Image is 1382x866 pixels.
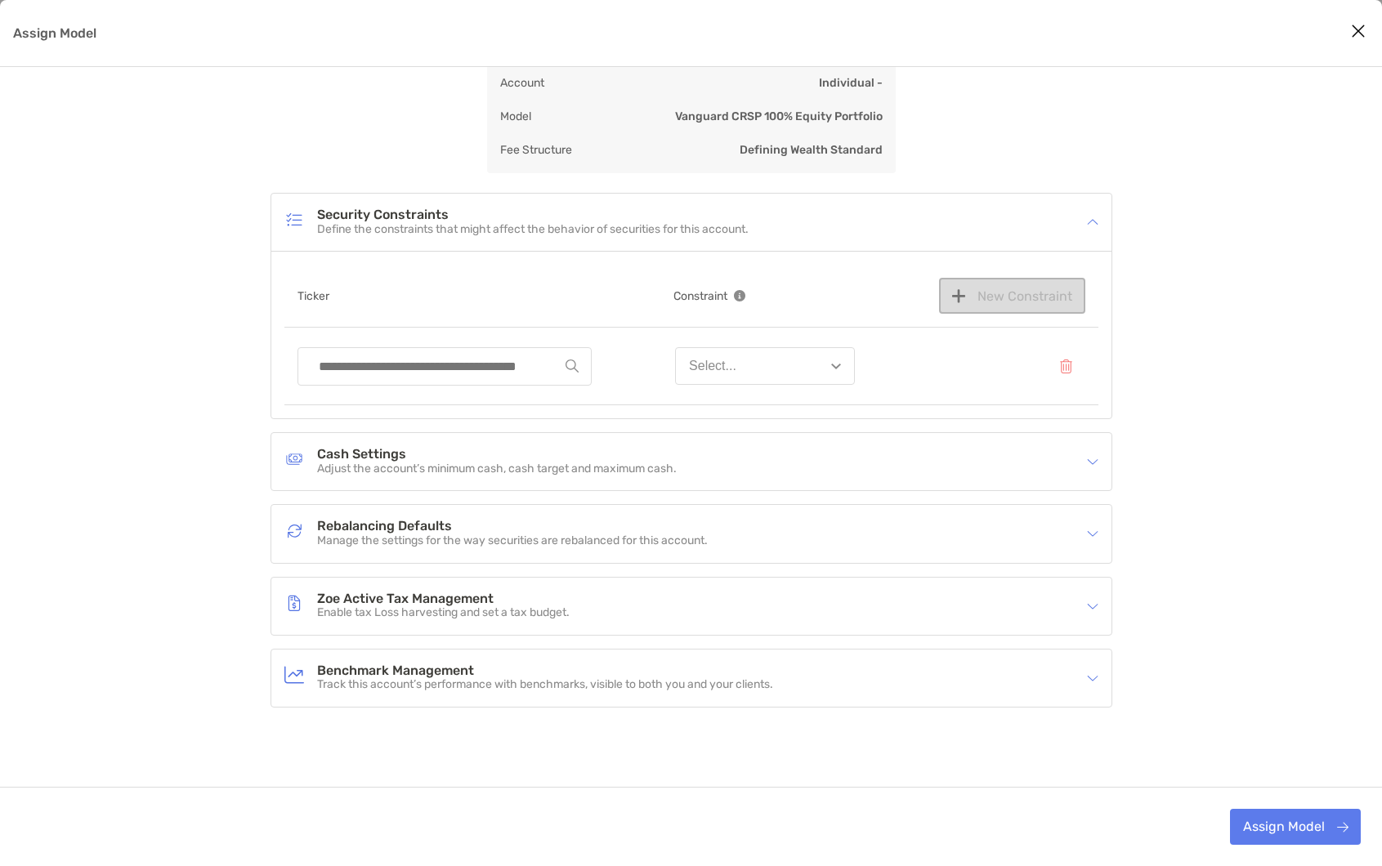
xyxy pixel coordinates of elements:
p: Manage the settings for the way securities are rebalanced for this account. [317,534,708,548]
img: Rebalancing Defaults [284,521,304,541]
img: button icon [1060,359,1072,373]
img: Search Icon [566,359,579,373]
h4: Benchmark Management [317,664,773,678]
img: icon arrow [1087,600,1098,612]
img: icon arrow [1087,672,1098,684]
p: Assign Model [13,23,96,43]
img: icon arrow [1087,456,1098,467]
h4: Security Constraints [317,208,749,222]
div: Select... [689,359,736,373]
img: icon arrow [1087,216,1098,228]
img: info [734,290,745,301]
button: Select... [675,347,855,385]
div: icon arrowSecurity ConstraintsSecurity ConstraintsDefine the constraints that might affect the be... [271,194,1111,251]
button: Close modal [1346,20,1371,44]
p: Model [500,106,531,127]
p: Ticker [297,286,329,306]
p: Constraint [673,286,727,306]
h4: Zoe Active Tax Management [317,592,570,606]
p: Vanguard CRSP 100% Equity Portfolio [675,106,883,127]
p: Fee Structure [500,140,572,160]
p: Account [500,73,544,93]
img: Benchmark Management [284,665,304,685]
p: Defining Wealth Standard [740,140,883,160]
div: icon arrowCash SettingsCash SettingsAdjust the account’s minimum cash, cash target and maximum cash. [271,433,1111,490]
h4: Cash Settings [317,448,677,462]
p: Track this account’s performance with benchmarks, visible to both you and your clients. [317,678,773,692]
img: icon arrow [1087,528,1098,539]
p: Define the constraints that might affect the behavior of securities for this account. [317,223,749,237]
div: icon arrowBenchmark ManagementBenchmark ManagementTrack this account’s performance with benchmark... [271,649,1111,707]
p: Adjust the account’s minimum cash, cash target and maximum cash. [317,462,677,476]
img: Open dropdown arrow [831,364,841,369]
img: Zoe Active Tax Management [284,593,304,613]
div: icon arrowRebalancing DefaultsRebalancing DefaultsManage the settings for the way securities are ... [271,505,1111,562]
button: Assign Model [1230,809,1361,845]
p: Individual - [819,73,883,93]
img: Cash Settings [284,449,304,469]
p: Enable tax Loss harvesting and set a tax budget. [317,606,570,620]
img: Security Constraints [284,210,304,230]
h4: Rebalancing Defaults [317,520,708,533]
div: icon arrowZoe Active Tax ManagementZoe Active Tax ManagementEnable tax Loss harvesting and set a ... [271,578,1111,635]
